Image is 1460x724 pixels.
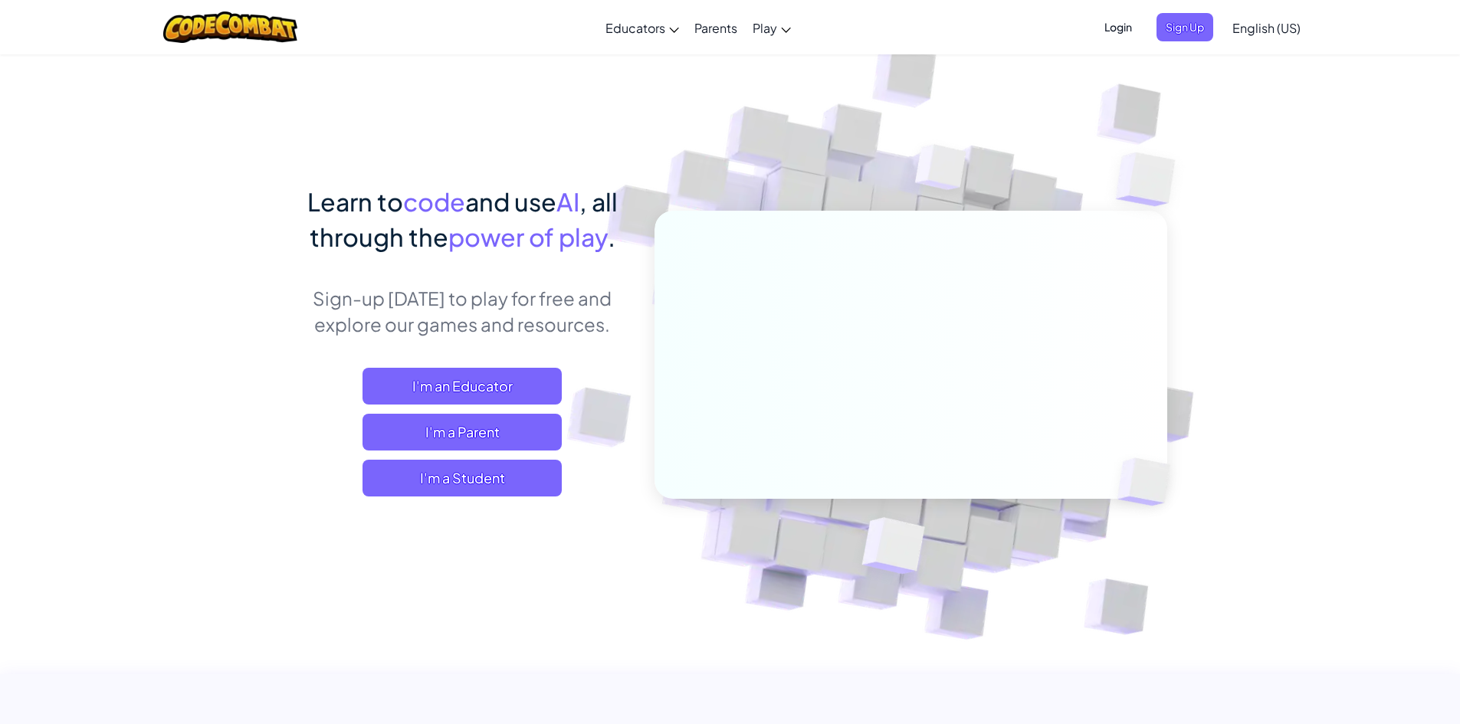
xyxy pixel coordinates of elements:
[363,460,562,496] button: I'm a Student
[886,114,996,228] img: Overlap cubes
[1232,20,1301,36] span: English (US)
[1225,7,1308,48] a: English (US)
[745,7,799,48] a: Play
[163,11,297,43] img: CodeCombat logo
[824,485,961,612] img: Overlap cubes
[753,20,777,36] span: Play
[1157,13,1213,41] button: Sign Up
[363,414,562,450] a: I'm a Parent
[448,221,608,252] span: power of play
[1091,426,1206,538] img: Overlap cubes
[598,7,687,48] a: Educators
[687,7,745,48] a: Parents
[403,186,465,217] span: code
[1095,13,1141,41] button: Login
[605,20,665,36] span: Educators
[465,186,556,217] span: and use
[608,221,615,252] span: .
[1085,115,1218,244] img: Overlap cubes
[363,368,562,405] a: I'm an Educator
[307,186,403,217] span: Learn to
[294,285,632,337] p: Sign-up [DATE] to play for free and explore our games and resources.
[556,186,579,217] span: AI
